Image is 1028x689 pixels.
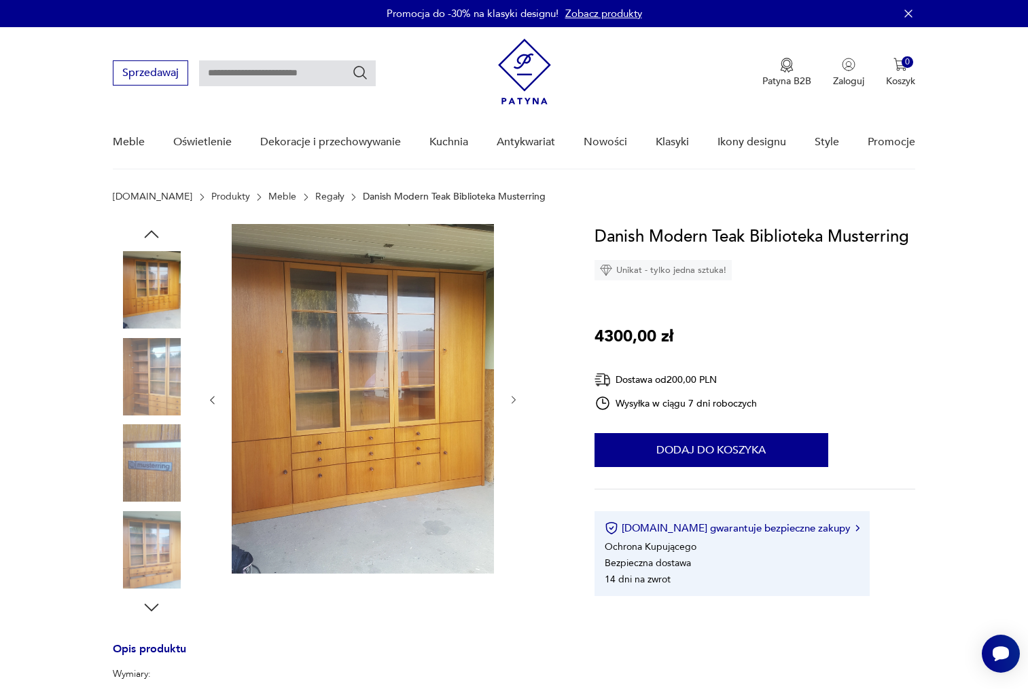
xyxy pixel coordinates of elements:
li: Bezpieczna dostawa [605,557,691,570]
p: Koszyk [886,75,915,88]
img: Patyna - sklep z meblami i dekoracjami vintage [498,39,551,105]
a: Promocje [868,116,915,168]
a: Dekoracje i przechowywanie [260,116,401,168]
button: Szukaj [352,64,368,81]
a: Nowości [584,116,627,168]
p: 4300,00 zł [595,324,673,350]
a: Klasyki [656,116,689,168]
button: Sprzedawaj [113,60,188,86]
a: Produkty [211,191,250,202]
button: [DOMAIN_NAME] gwarantuje bezpieczne zakupy [605,521,859,535]
p: Patyna B2B [762,75,811,88]
img: Zdjęcie produktu Danish Modern Teak Biblioteka Musterring [113,424,190,502]
a: Sprzedawaj [113,69,188,79]
img: Ikona medalu [780,58,794,73]
img: Ikonka użytkownika [842,58,855,71]
img: Ikona certyfikatu [605,521,618,535]
div: Wysyłka w ciągu 7 dni roboczych [595,395,758,411]
img: Zdjęcie produktu Danish Modern Teak Biblioteka Musterring [113,511,190,589]
img: Zdjęcie produktu Danish Modern Teak Biblioteka Musterring [113,251,190,329]
a: Ikona medaluPatyna B2B [762,58,811,88]
button: Dodaj do koszyka [595,433,828,467]
a: Meble [113,116,145,168]
h1: Danish Modern Teak Biblioteka Musterring [595,224,909,250]
a: Meble [268,191,296,202]
button: 0Koszyk [886,58,915,88]
button: Patyna B2B [762,58,811,88]
div: Dostawa od 200,00 PLN [595,371,758,388]
img: Ikona koszyka [893,58,907,71]
img: Zdjęcie produktu Danish Modern Teak Biblioteka Musterring [232,224,494,574]
a: Oświetlenie [173,116,232,168]
img: Ikona diamentu [600,264,612,276]
p: Danish Modern Teak Biblioteka Musterring [363,191,546,202]
p: Wymiary: [113,667,191,681]
a: Ikony designu [717,116,786,168]
p: Promocja do -30% na klasyki designu! [387,7,559,20]
a: [DOMAIN_NAME] [113,191,192,202]
a: Style [815,116,839,168]
a: Antykwariat [497,116,555,168]
img: Ikona dostawy [595,371,611,388]
button: Zaloguj [833,58,864,88]
li: 14 dni na zwrot [605,573,671,586]
div: Unikat - tylko jedna sztuka! [595,260,732,280]
a: Zobacz produkty [565,7,642,20]
a: Kuchnia [429,116,468,168]
img: Ikona strzałki w prawo [855,525,859,532]
div: 0 [902,56,913,68]
img: Zdjęcie produktu Danish Modern Teak Biblioteka Musterring [113,338,190,415]
p: Zaloguj [833,75,864,88]
h3: Opis produktu [113,645,561,667]
li: Ochrona Kupującego [605,540,696,553]
a: Regały [315,191,344,202]
iframe: Smartsupp widget button [982,635,1020,673]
